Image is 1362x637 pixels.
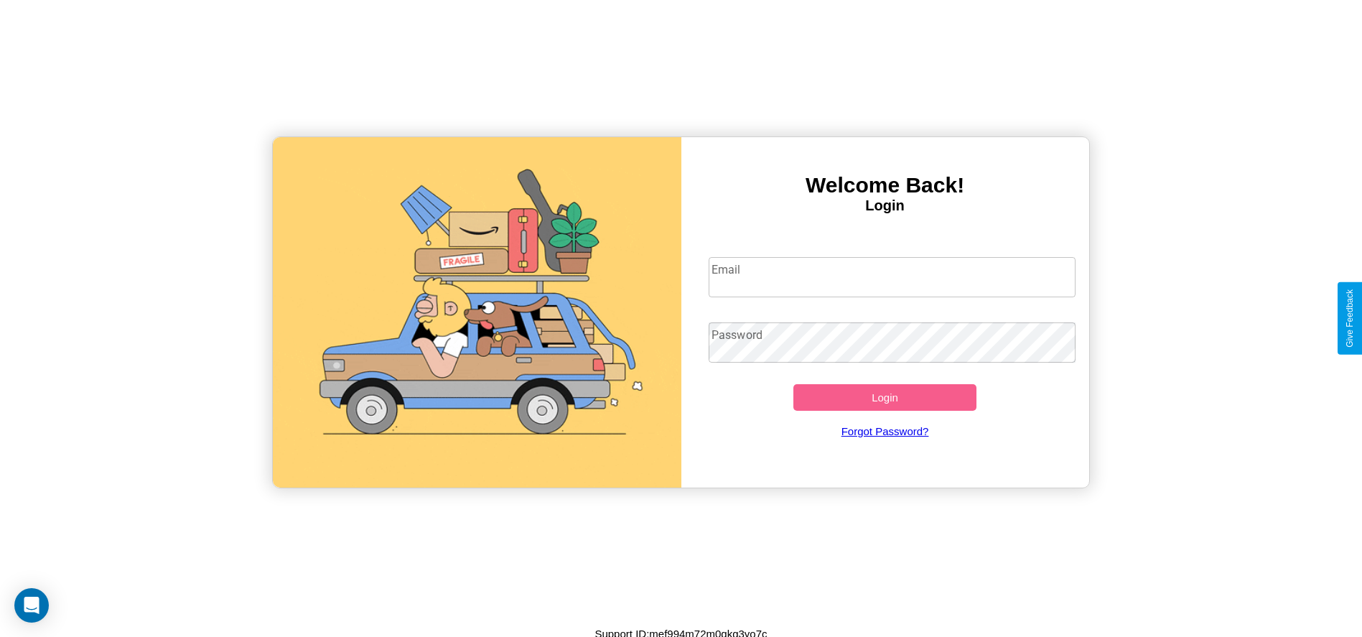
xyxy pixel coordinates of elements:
[273,137,681,488] img: gif
[14,588,49,623] div: Open Intercom Messenger
[1345,289,1355,348] div: Give Feedback
[701,411,1068,452] a: Forgot Password?
[793,384,977,411] button: Login
[681,173,1089,197] h3: Welcome Back!
[681,197,1089,214] h4: Login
